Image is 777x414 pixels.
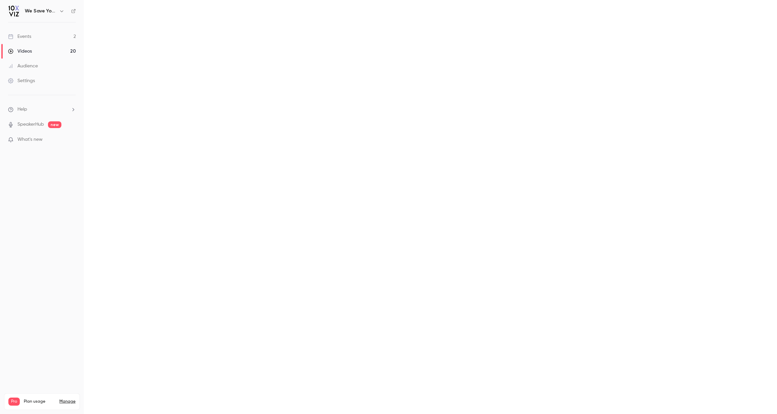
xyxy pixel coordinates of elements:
span: Plan usage [24,399,55,404]
li: help-dropdown-opener [8,106,76,113]
div: Events [8,33,31,40]
div: Settings [8,77,35,84]
img: We Save You Time! [8,6,19,16]
div: Audience [8,63,38,69]
a: SpeakerHub [17,121,44,128]
a: Manage [59,399,75,404]
div: Videos [8,48,32,55]
span: Help [17,106,27,113]
span: Pro [8,398,20,406]
span: What's new [17,136,43,143]
span: new [48,121,61,128]
h6: We Save You Time! [25,8,56,14]
iframe: Noticeable Trigger [68,137,76,143]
